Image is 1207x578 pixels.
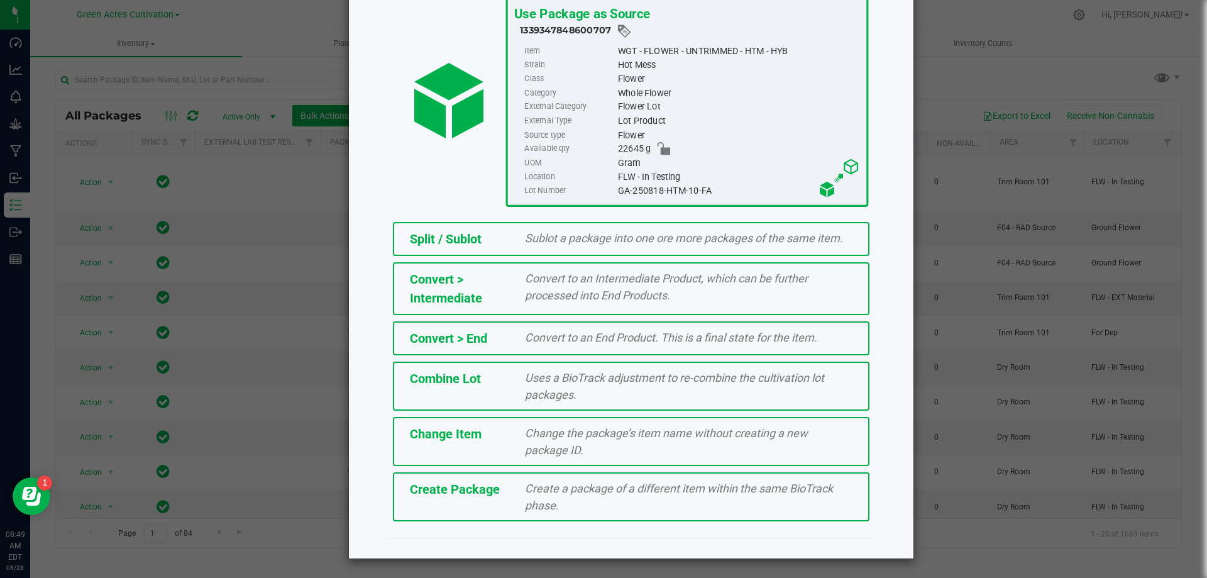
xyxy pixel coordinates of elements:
[13,477,50,515] iframe: Resource center
[524,72,615,86] label: Class
[524,184,615,197] label: Lot Number
[410,231,482,247] span: Split / Sublot
[617,58,859,72] div: Hot Mess
[617,44,859,58] div: WGT - FLOWER - UNTRIMMED - HTM - HYB
[524,44,615,58] label: Item
[617,184,859,197] div: GA-250818-HTM-10-FA
[617,170,859,184] div: FLW - In Testing
[524,156,615,170] label: UOM
[525,371,824,401] span: Uses a BioTrack adjustment to re-combine the cultivation lot packages.
[524,114,615,128] label: External Type
[410,426,482,442] span: Change Item
[525,231,843,245] span: Sublot a package into one ore more packages of the same item.
[37,475,52,491] iframe: Resource center unread badge
[410,482,500,497] span: Create Package
[410,371,481,386] span: Combine Lot
[524,86,615,100] label: Category
[525,272,808,302] span: Convert to an Intermediate Product, which can be further processed into End Products.
[524,128,615,142] label: Source type
[524,58,615,72] label: Strain
[617,114,859,128] div: Lot Product
[524,142,615,156] label: Available qty
[520,23,860,39] div: 1339347848600707
[525,331,817,344] span: Convert to an End Product. This is a final state for the item.
[617,142,651,156] span: 22645 g
[524,170,615,184] label: Location
[410,331,487,346] span: Convert > End
[617,86,859,100] div: Whole Flower
[617,72,859,86] div: Flower
[525,426,808,457] span: Change the package’s item name without creating a new package ID.
[514,6,649,21] span: Use Package as Source
[617,100,859,114] div: Flower Lot
[525,482,833,512] span: Create a package of a different item within the same BioTrack phase.
[617,156,859,170] div: Gram
[617,128,859,142] div: Flower
[524,100,615,114] label: External Category
[410,272,482,306] span: Convert > Intermediate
